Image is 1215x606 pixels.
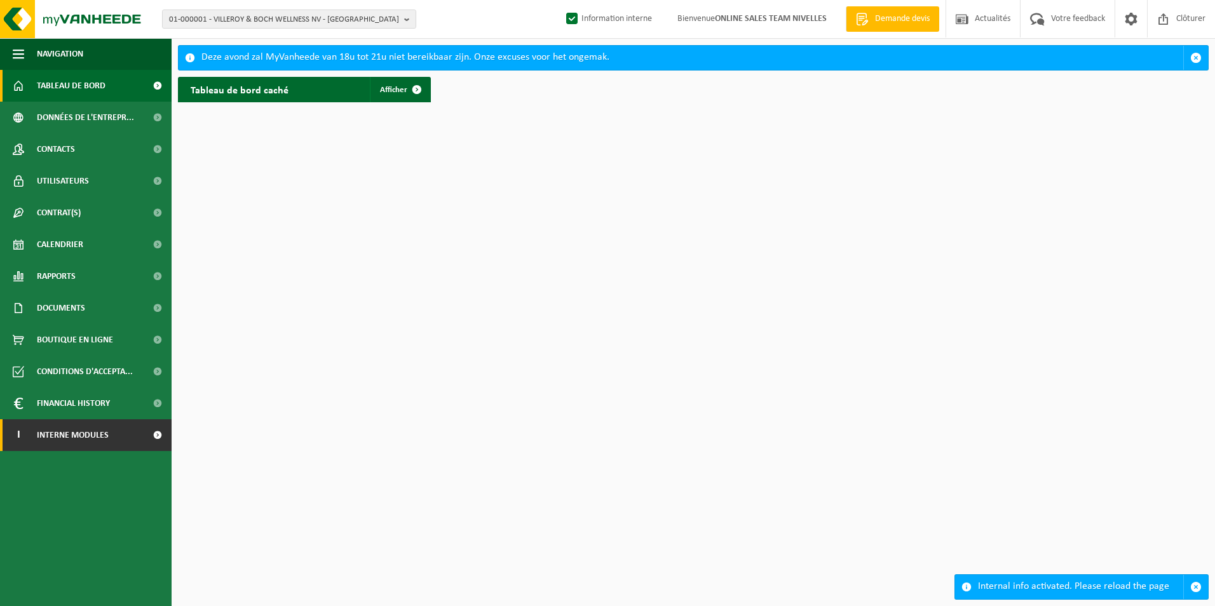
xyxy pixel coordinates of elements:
[162,10,416,29] button: 01-000001 - VILLEROY & BOCH WELLNESS NV - [GEOGRAPHIC_DATA]
[178,77,301,102] h2: Tableau de bord caché
[37,356,133,387] span: Conditions d'accepta...
[37,38,83,70] span: Navigation
[564,10,652,29] label: Information interne
[846,6,939,32] a: Demande devis
[37,324,113,356] span: Boutique en ligne
[37,387,110,419] span: Financial History
[978,575,1183,599] div: Internal info activated. Please reload the page
[37,70,105,102] span: Tableau de bord
[37,229,83,260] span: Calendrier
[37,292,85,324] span: Documents
[380,86,407,94] span: Afficher
[169,10,399,29] span: 01-000001 - VILLEROY & BOCH WELLNESS NV - [GEOGRAPHIC_DATA]
[201,46,1183,70] div: Deze avond zal MyVanheede van 18u tot 21u niet bereikbaar zijn. Onze excuses voor het ongemak.
[715,14,827,24] strong: ONLINE SALES TEAM NIVELLES
[37,260,76,292] span: Rapports
[37,102,134,133] span: Données de l'entrepr...
[370,77,430,102] a: Afficher
[37,419,109,451] span: Interne modules
[13,419,24,451] span: I
[37,197,81,229] span: Contrat(s)
[37,165,89,197] span: Utilisateurs
[872,13,933,25] span: Demande devis
[37,133,75,165] span: Contacts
